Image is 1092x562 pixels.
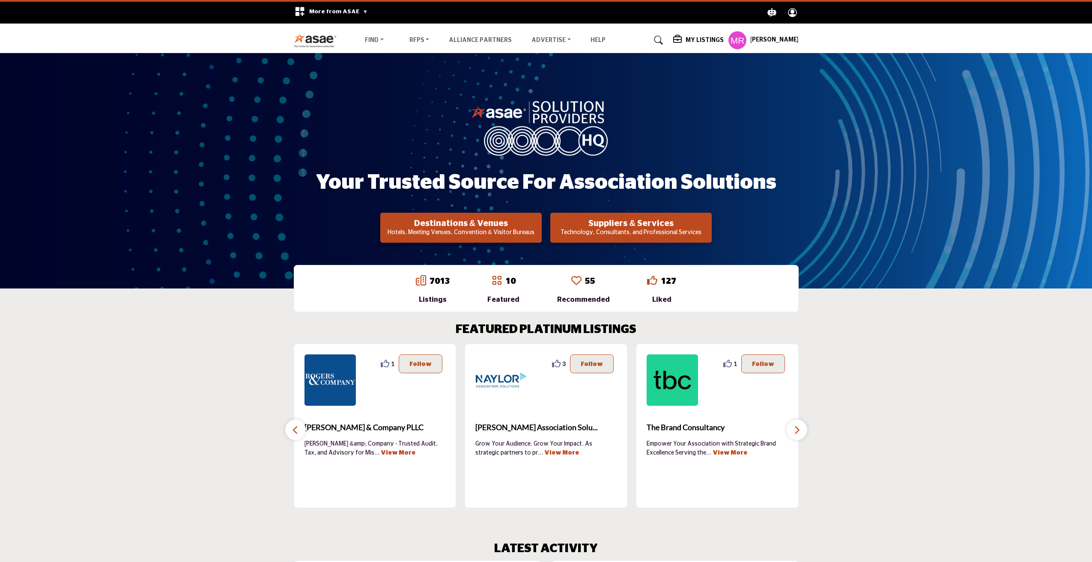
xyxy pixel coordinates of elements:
span: 1 [734,359,737,368]
span: ... [374,450,379,456]
h1: Your Trusted Source for Association Solutions [316,169,776,196]
p: [PERSON_NAME] &amp; Company - Trusted Audit, Tax, and Advisory for Mis [304,440,446,457]
div: Listings [416,294,450,305]
h2: Suppliers & Services [553,218,709,229]
a: [PERSON_NAME] & Company PLLC [304,416,446,439]
p: Follow [752,359,774,369]
img: The Brand Consultancy [647,354,698,406]
p: Technology, Consultants, and Professional Services [553,229,709,237]
button: Destinations & Venues Hotels, Meeting Venues, Convention & Visitor Bureaus [380,213,542,243]
a: Search [646,33,668,47]
a: Go to Recommended [571,275,582,287]
span: 1 [391,359,394,368]
a: RFPs [403,34,436,46]
img: image [471,99,621,155]
a: Advertise [525,34,577,46]
a: View More [713,450,747,456]
a: View More [544,450,579,456]
div: More from ASAE [289,2,373,24]
button: Suppliers & Services Technology, Consultants, and Professional Services [550,213,712,243]
img: Site Logo [294,33,341,48]
div: Featured [487,294,519,305]
p: Empower Your Association with Strategic Brand Excellence Serving the [647,440,788,457]
a: Go to Featured [492,275,502,287]
img: Naylor Association Solutions [475,354,527,406]
p: Grow Your Audience. Grow Your Impact. As strategic partners to pr [475,440,617,457]
h5: [PERSON_NAME] [750,36,799,45]
button: Follow [741,354,785,373]
span: [PERSON_NAME] & Company PLLC [304,422,446,433]
h2: LATEST ACTIVITY [494,542,598,556]
p: Follow [581,359,603,369]
a: 127 [661,277,676,285]
span: ... [706,450,711,456]
h2: FEATURED PLATINUM LISTINGS [456,323,636,337]
p: Hotels, Meeting Venues, Convention & Visitor Bureaus [383,229,539,237]
span: ... [538,450,543,456]
a: View More [381,450,415,456]
a: 55 [585,277,595,285]
b: Rogers & Company PLLC [304,416,446,439]
button: Show hide supplier dropdown [728,31,747,50]
button: Follow [399,354,442,373]
span: More from ASAE [309,9,368,15]
img: Rogers & Company PLLC [304,354,356,406]
a: 7013 [430,277,450,285]
a: Alliance Partners [449,37,512,43]
div: Recommended [557,294,610,305]
a: 10 [505,277,516,285]
a: Help [591,37,606,43]
a: Find [359,34,390,46]
h5: My Listings [686,36,724,44]
p: Follow [409,359,432,369]
div: Liked [647,294,676,305]
button: Follow [570,354,614,373]
h2: Destinations & Venues [383,218,539,229]
span: 3 [562,359,566,368]
a: [PERSON_NAME] Association Solu... [475,416,617,439]
i: Go to Liked [647,275,657,285]
span: The Brand Consultancy [647,422,788,433]
div: My Listings [673,35,724,45]
a: The Brand Consultancy [647,416,788,439]
b: Naylor Association Solutions [475,416,617,439]
span: [PERSON_NAME] Association Solu... [475,422,617,433]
